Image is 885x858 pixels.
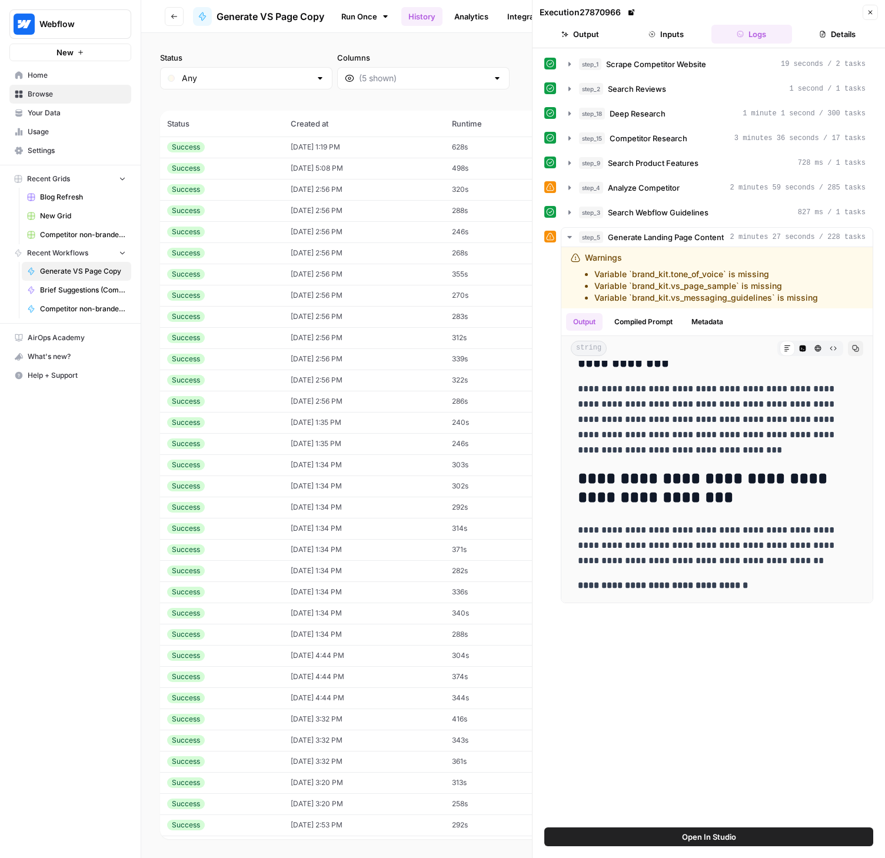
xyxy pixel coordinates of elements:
[445,518,550,539] td: 314s
[561,178,873,197] button: 2 minutes 59 seconds / 285 tasks
[167,735,205,746] div: Success
[167,184,205,195] div: Success
[743,108,866,119] span: 1 minute 1 second / 300 tasks
[167,142,205,152] div: Success
[40,211,126,221] span: New Grid
[284,645,445,666] td: [DATE] 4:44 PM
[445,285,550,306] td: 270s
[167,290,205,301] div: Success
[540,25,621,44] button: Output
[608,207,708,218] span: Search Webflow Guidelines
[9,9,131,39] button: Workspace: Webflow
[445,454,550,475] td: 303s
[22,207,131,225] a: New Grid
[284,285,445,306] td: [DATE] 2:56 PM
[167,460,205,470] div: Success
[167,248,205,258] div: Success
[608,231,724,243] span: Generate Landing Page Content
[608,157,698,169] span: Search Product Features
[337,52,510,64] label: Columns
[167,438,205,449] div: Success
[610,108,666,119] span: Deep Research
[28,89,126,99] span: Browse
[445,348,550,370] td: 339s
[447,7,495,26] a: Analytics
[445,836,550,857] td: 386s
[561,203,873,222] button: 827 ms / 1 tasks
[9,141,131,160] a: Settings
[594,292,818,304] li: Variable `brand_kit.vs_messaging_guidelines` is missing
[445,709,550,730] td: 416s
[182,72,311,84] input: Any
[167,163,205,174] div: Success
[579,231,603,243] span: step_5
[585,252,818,304] div: Warnings
[40,285,126,295] span: Brief Suggestions (Competitive Gap Analysis)
[594,268,818,280] li: Variable `brand_kit.tone_of_voice` is missing
[167,311,205,322] div: Success
[284,709,445,730] td: [DATE] 3:32 PM
[445,772,550,793] td: 313s
[40,304,126,314] span: Competitor non-branded SEO
[167,544,205,555] div: Success
[579,182,603,194] span: step_4
[27,248,88,258] span: Recent Workflows
[284,814,445,836] td: [DATE] 2:53 PM
[359,72,488,84] input: (5 shown)
[167,227,205,237] div: Success
[445,391,550,412] td: 286s
[167,650,205,661] div: Success
[284,772,445,793] td: [DATE] 3:20 PM
[22,281,131,300] a: Brief Suggestions (Competitive Gap Analysis)
[445,306,550,327] td: 283s
[167,332,205,343] div: Success
[606,58,706,70] span: Scrape Competitor Website
[284,242,445,264] td: [DATE] 2:56 PM
[284,200,445,221] td: [DATE] 2:56 PM
[682,831,736,843] span: Open In Studio
[167,693,205,703] div: Success
[284,433,445,454] td: [DATE] 1:35 PM
[284,370,445,391] td: [DATE] 2:56 PM
[540,6,637,18] div: Execution 27870966
[544,827,873,846] button: Open In Studio
[401,7,442,26] a: History
[28,145,126,156] span: Settings
[445,814,550,836] td: 292s
[14,14,35,35] img: Webflow Logo
[167,671,205,682] div: Success
[40,230,126,240] span: Competitor non-branded SEO Grid
[284,539,445,560] td: [DATE] 1:34 PM
[445,242,550,264] td: 268s
[445,412,550,433] td: 240s
[284,475,445,497] td: [DATE] 1:34 PM
[561,104,873,123] button: 1 minute 1 second / 300 tasks
[445,793,550,814] td: 258s
[167,354,205,364] div: Success
[445,264,550,285] td: 355s
[284,158,445,179] td: [DATE] 5:08 PM
[167,481,205,491] div: Success
[730,232,866,242] span: 2 minutes 27 seconds / 228 tasks
[284,560,445,581] td: [DATE] 1:34 PM
[28,108,126,118] span: Your Data
[445,221,550,242] td: 246s
[9,122,131,141] a: Usage
[798,158,866,168] span: 728 ms / 1 tasks
[10,348,131,365] div: What's new?
[217,9,324,24] span: Generate VS Page Copy
[28,70,126,81] span: Home
[284,603,445,624] td: [DATE] 1:34 PM
[28,370,126,381] span: Help + Support
[445,179,550,200] td: 320s
[284,518,445,539] td: [DATE] 1:34 PM
[571,341,607,356] span: string
[284,751,445,772] td: [DATE] 3:32 PM
[684,313,730,331] button: Metadata
[561,55,873,74] button: 19 seconds / 2 tasks
[284,624,445,645] td: [DATE] 1:34 PM
[284,221,445,242] td: [DATE] 2:56 PM
[9,104,131,122] a: Your Data
[284,348,445,370] td: [DATE] 2:56 PM
[284,454,445,475] td: [DATE] 1:34 PM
